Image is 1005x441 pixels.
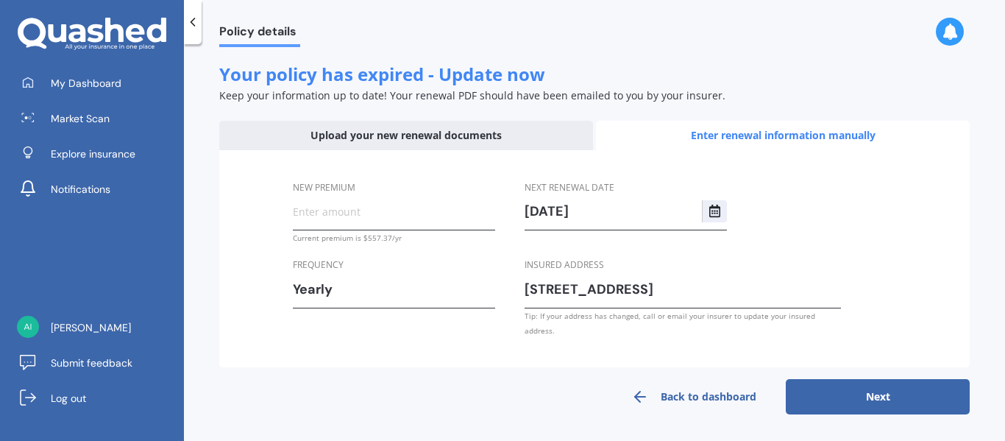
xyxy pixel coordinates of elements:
[11,104,184,133] a: Market Scan
[525,308,841,338] div: Tip: If your address has changed, call or email your insurer to update your insured address.
[11,174,184,204] a: Notifications
[219,24,300,44] span: Policy details
[51,356,132,370] span: Submit feedback
[786,379,970,414] button: Next
[11,139,184,169] a: Explore insurance
[602,379,786,414] a: Back to dashboard
[293,230,495,245] div: Current premium is $557.37/yr
[11,348,184,378] a: Submit feedback
[51,147,135,161] span: Explore insurance
[702,200,727,222] button: Select date
[51,111,110,126] span: Market Scan
[293,200,495,222] input: Enter amount
[219,121,593,150] div: Upload your new renewal documents
[525,278,841,300] input: Enter address
[525,180,614,193] span: Next renewal date
[11,384,184,413] a: Log out
[11,68,184,98] a: My Dashboard
[596,121,970,150] div: Enter renewal information manually
[51,182,110,197] span: Notifications
[293,278,476,300] div: Yearly
[219,88,725,102] span: Keep your information up to date! Your renewal PDF should have been emailed to you by your insurer.
[11,313,184,342] a: [PERSON_NAME]
[51,391,86,406] span: Log out
[525,258,604,271] span: Insured address
[293,180,355,193] span: New premium
[51,76,121,91] span: My Dashboard
[293,258,344,271] span: Frequency
[51,320,131,335] span: [PERSON_NAME]
[17,316,39,338] img: 2fc60f350540193baaffdfb82fef6114
[219,62,545,86] span: Your policy has expired - Update now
